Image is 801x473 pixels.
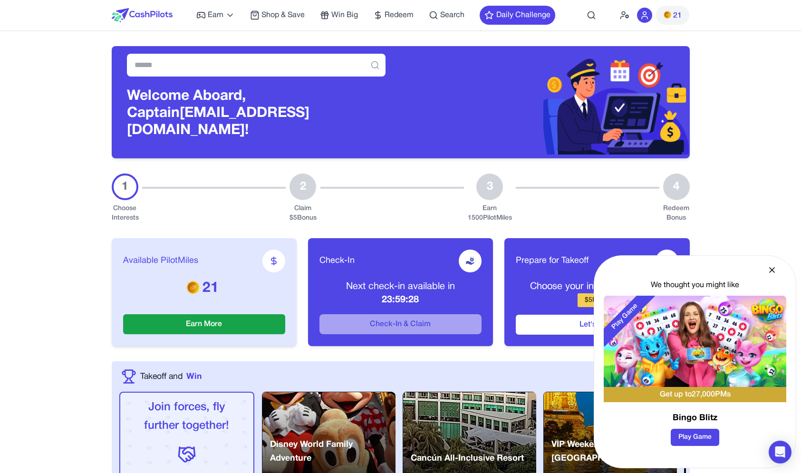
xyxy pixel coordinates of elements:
[385,10,414,21] span: Redeem
[551,438,677,466] p: VIP Weekend in [GEOGRAPHIC_DATA]
[319,314,482,334] button: Check-In & Claim
[373,10,414,21] a: Redeem
[604,296,786,387] img: Bingo Blitz
[331,10,358,21] span: Win Big
[127,88,386,139] h3: Welcome Aboard, Captain [EMAIL_ADDRESS][DOMAIN_NAME]!
[468,204,512,223] div: Earn 1500 PilotMiles
[123,314,285,334] button: Earn More
[604,412,786,425] h3: Bingo Blitz
[112,174,138,200] div: 1
[516,254,589,268] span: Prepare for Takeoff
[656,6,689,25] button: PMs21
[186,370,202,383] span: Win
[250,10,305,21] a: Shop & Save
[664,11,671,19] img: PMs
[516,280,678,293] p: Choose your interests and earn
[516,315,678,335] button: Let's Do It
[319,280,482,293] p: Next check-in available in
[290,204,317,223] div: Claim $ 5 Bonus
[140,370,202,383] a: Takeoff andWin
[663,174,690,200] div: 4
[186,280,200,294] img: PMs
[123,280,285,297] p: 21
[196,10,235,21] a: Earn
[663,204,690,223] div: Redeem Bonus
[476,174,503,200] div: 3
[290,174,316,200] div: 2
[140,370,183,383] span: Takeoff and
[604,387,786,402] div: Get up to 27,000 PMs
[595,287,655,347] div: Play Game
[319,293,482,307] p: 23:59:28
[480,6,555,25] button: Daily Challenge
[769,441,791,463] div: Open Intercom Messenger
[320,10,358,21] a: Win Big
[123,254,198,268] span: Available PilotMiles
[429,10,464,21] a: Search
[319,254,355,268] span: Check-In
[270,438,396,466] p: Disney World Family Adventure
[261,10,305,21] span: Shop & Save
[112,8,173,22] img: CashPilots Logo
[604,280,786,291] div: We thought you might like
[401,50,690,154] img: Header decoration
[465,256,475,266] img: receive-dollar
[128,398,246,435] p: Join forces, fly further together!
[112,204,138,223] div: Choose Interests
[578,293,617,307] div: $ 5 FREE
[440,10,464,21] span: Search
[411,452,524,465] p: Cancún All-Inclusive Resort
[671,429,719,446] button: Play Game
[208,10,223,21] span: Earn
[673,10,682,21] span: 21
